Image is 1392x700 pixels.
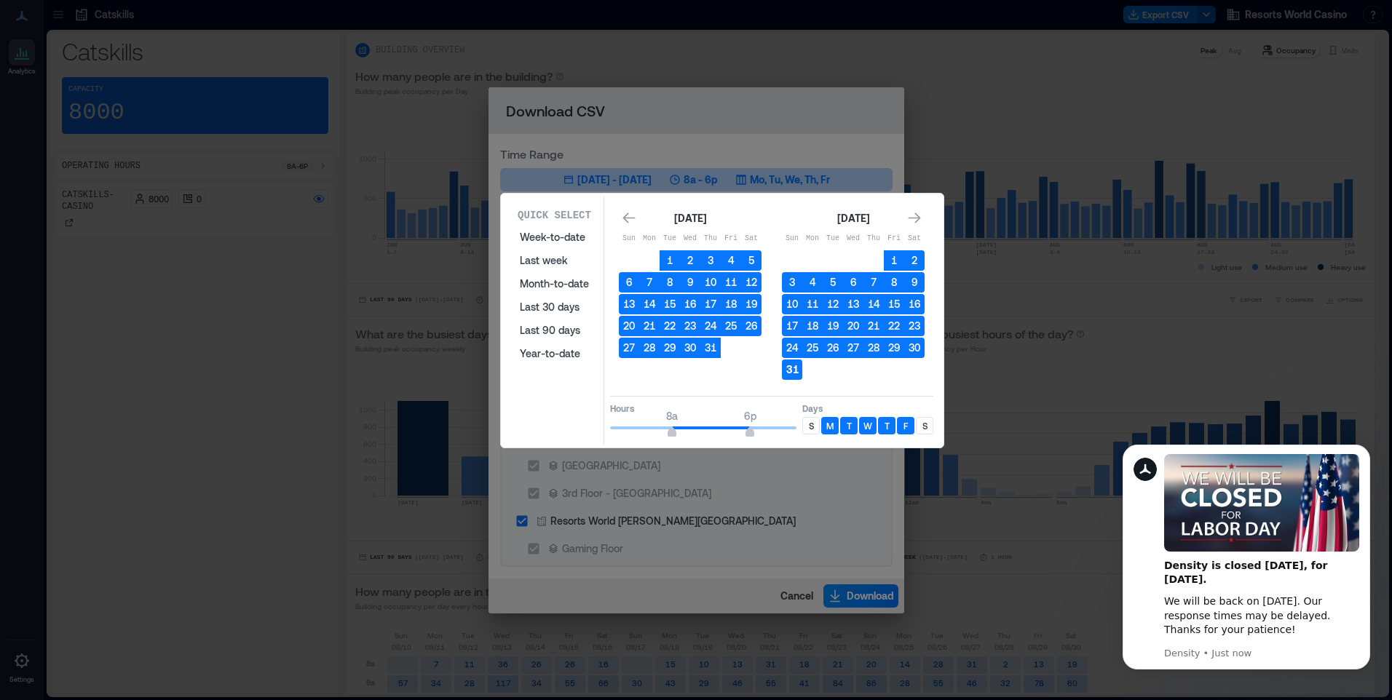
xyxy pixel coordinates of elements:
[782,228,802,249] th: Sunday
[863,228,884,249] th: Thursday
[700,250,721,271] button: 3
[843,294,863,314] button: 13
[670,210,711,227] div: [DATE]
[802,316,823,336] button: 18
[904,250,925,271] button: 2
[843,233,863,244] p: Wed
[863,420,872,431] p: W
[639,294,660,314] button: 14
[639,338,660,358] button: 28
[700,316,721,336] button: 24
[639,272,660,293] button: 7
[823,294,843,314] button: 12
[884,316,904,336] button: 22
[782,272,802,293] button: 3
[802,338,823,358] button: 25
[782,359,802,380] button: 31
[741,250,762,271] button: 5
[904,338,925,358] button: 30
[904,233,925,244] p: Sat
[863,338,884,358] button: 28
[843,338,863,358] button: 27
[721,250,741,271] button: 4
[511,249,598,272] button: Last week
[619,294,639,314] button: 13
[843,272,863,293] button: 6
[721,316,741,336] button: 25
[904,316,925,336] button: 23
[721,294,741,314] button: 18
[700,272,721,293] button: 10
[884,338,904,358] button: 29
[843,228,863,249] th: Wednesday
[619,208,639,228] button: Go to previous month
[823,272,843,293] button: 5
[700,228,721,249] th: Thursday
[511,295,598,319] button: Last 30 days
[884,250,904,271] button: 1
[660,338,680,358] button: 29
[619,272,639,293] button: 6
[823,338,843,358] button: 26
[843,316,863,336] button: 20
[680,316,700,336] button: 23
[660,228,680,249] th: Tuesday
[903,420,908,431] p: F
[610,402,796,414] p: Hours
[863,294,884,314] button: 14
[639,316,660,336] button: 21
[802,228,823,249] th: Monday
[802,272,823,293] button: 4
[802,402,933,414] p: Days
[680,272,700,293] button: 9
[809,420,814,431] p: S
[884,228,904,249] th: Friday
[823,228,843,249] th: Tuesday
[721,233,741,244] p: Fri
[863,272,884,293] button: 7
[744,410,756,422] span: 6p
[1101,431,1392,678] iframe: Intercom notifications message
[511,272,598,295] button: Month-to-date
[511,226,598,249] button: Week-to-date
[782,316,802,336] button: 17
[782,294,802,314] button: 10
[885,420,890,431] p: T
[823,233,843,244] p: Tue
[619,228,639,249] th: Sunday
[741,228,762,249] th: Saturday
[863,316,884,336] button: 21
[639,228,660,249] th: Monday
[802,294,823,314] button: 11
[741,294,762,314] button: 19
[639,233,660,244] p: Mon
[833,210,874,227] div: [DATE]
[884,294,904,314] button: 15
[741,272,762,293] button: 12
[904,228,925,249] th: Saturday
[511,319,598,342] button: Last 90 days
[782,338,802,358] button: 24
[680,233,700,244] p: Wed
[660,294,680,314] button: 15
[823,316,843,336] button: 19
[741,233,762,244] p: Sat
[884,233,904,244] p: Fri
[700,233,721,244] p: Thu
[741,316,762,336] button: 26
[680,228,700,249] th: Wednesday
[721,228,741,249] th: Friday
[863,233,884,244] p: Thu
[922,420,928,431] p: S
[660,316,680,336] button: 22
[619,338,639,358] button: 27
[904,294,925,314] button: 16
[619,233,639,244] p: Sun
[511,342,598,365] button: Year-to-date
[680,338,700,358] button: 30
